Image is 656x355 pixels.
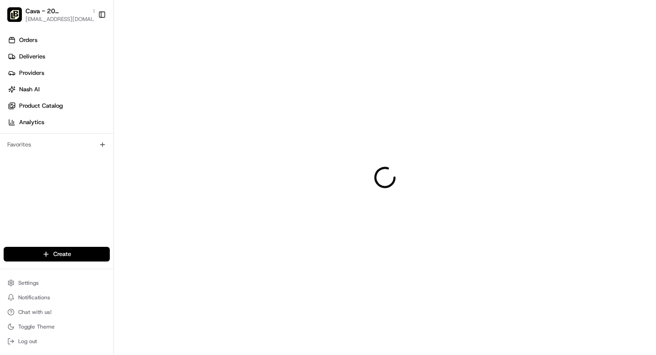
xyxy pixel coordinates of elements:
[4,82,113,97] a: Nash AI
[53,250,71,258] span: Create
[19,69,44,77] span: Providers
[19,52,45,61] span: Deliveries
[19,36,37,44] span: Orders
[26,16,98,23] button: [EMAIL_ADDRESS][DOMAIN_NAME]
[4,277,110,289] button: Settings
[18,279,39,287] span: Settings
[26,6,88,16] button: Cava - 20 [GEOGRAPHIC_DATA]
[18,323,55,330] span: Toggle Theme
[4,99,113,113] a: Product Catalog
[4,66,113,80] a: Providers
[19,85,40,94] span: Nash AI
[4,291,110,304] button: Notifications
[4,33,113,47] a: Orders
[4,115,113,130] a: Analytics
[19,118,44,126] span: Analytics
[19,102,63,110] span: Product Catalog
[4,247,110,261] button: Create
[18,308,51,316] span: Chat with us!
[4,306,110,318] button: Chat with us!
[18,338,37,345] span: Log out
[4,320,110,333] button: Toggle Theme
[7,7,22,22] img: Cava - 20 Midtown
[18,294,50,301] span: Notifications
[4,335,110,348] button: Log out
[4,49,113,64] a: Deliveries
[4,4,94,26] button: Cava - 20 MidtownCava - 20 [GEOGRAPHIC_DATA][EMAIL_ADDRESS][DOMAIN_NAME]
[4,137,110,152] div: Favorites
